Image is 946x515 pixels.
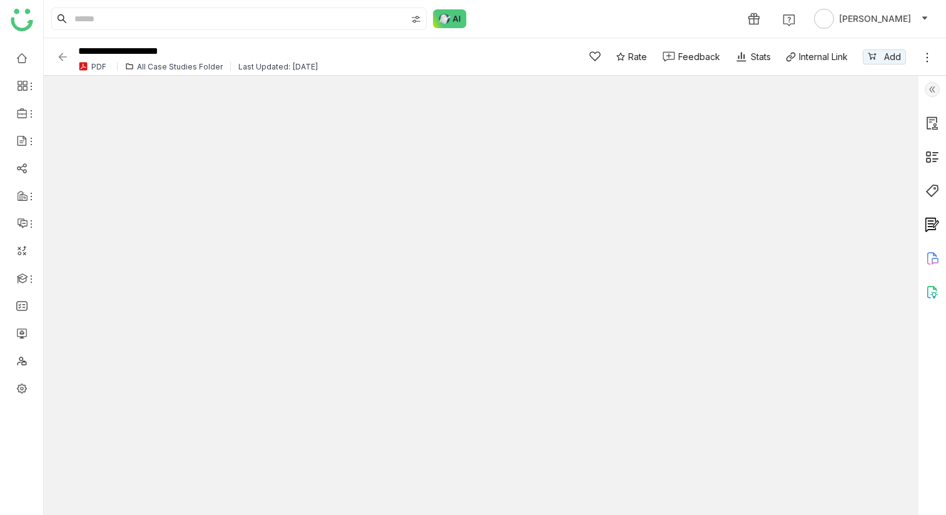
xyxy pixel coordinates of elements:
[678,50,720,63] div: Feedback
[238,62,318,71] div: Last Updated: [DATE]
[137,62,223,71] div: All Case Studies Folder
[735,51,748,63] img: stats.svg
[11,9,33,31] img: logo
[884,50,901,64] span: Add
[783,14,795,26] img: help.svg
[78,61,88,71] img: pdf.svg
[433,9,467,28] img: ask-buddy-normal.svg
[91,62,106,71] div: PDF
[839,12,911,26] span: [PERSON_NAME]
[125,62,134,71] img: folder.svg
[814,9,834,29] img: avatar
[663,51,675,62] img: feedback-1.svg
[863,49,906,64] button: Add
[735,50,771,63] div: Stats
[811,9,931,29] button: [PERSON_NAME]
[56,51,69,63] img: back
[411,14,421,24] img: search-type.svg
[799,50,848,63] div: Internal Link
[628,50,647,63] span: Rate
